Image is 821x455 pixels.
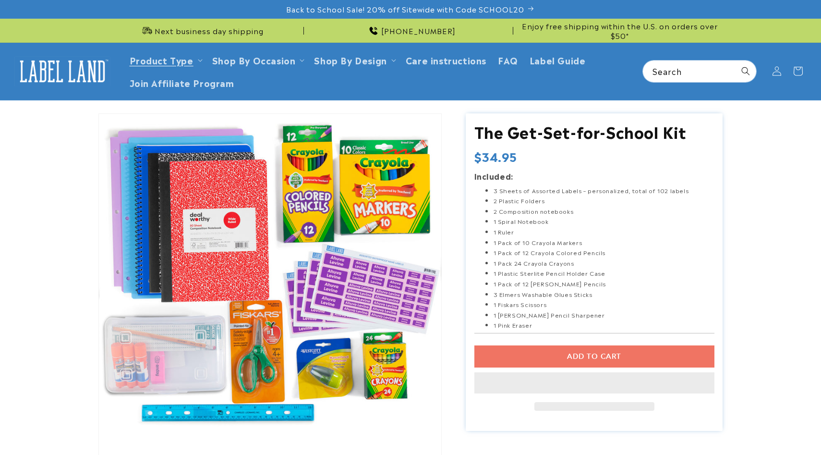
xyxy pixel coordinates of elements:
li: 1 Pack of 12 [PERSON_NAME] Pencils [494,279,714,289]
span: Back to School Sale! 20% off Sitewide with Code SCHOOL20 [286,4,524,14]
li: 1 Ruler [494,227,714,237]
a: Care instructions [400,49,492,71]
div: Announcement [517,19,723,42]
li: 1 Pack of 10 Crayola Markers [494,237,714,248]
li: 1 Pack 24 Crayola Crayons [494,258,714,269]
div: Announcement [308,19,513,42]
summary: Shop By Occasion [206,49,309,71]
summary: Shop By Design [308,49,399,71]
strong: Included: [474,170,513,182]
span: Join Affiliate Program [130,77,234,88]
li: 3 Sheets of Assorted Labels – personalized, total of 102 labels [494,185,714,196]
a: Shop By Design [314,53,386,66]
li: 1 Pack of 12 Crayola Colored Pencils [494,247,714,258]
span: [PHONE_NUMBER] [381,26,456,36]
li: 2 Plastic Folders [494,196,714,206]
a: Product Type [130,53,193,66]
div: Announcement [98,19,304,42]
summary: Product Type [124,49,206,71]
li: 1 Pink Eraser [494,320,714,331]
span: FAQ [498,54,518,65]
a: FAQ [492,49,524,71]
img: Label Land [14,56,110,86]
span: Label Guide [530,54,586,65]
li: 2 Composition notebooks [494,206,714,217]
button: Search [735,61,756,82]
a: Label Land [11,53,114,90]
a: Label Guide [524,49,592,71]
li: 1 Spiral Notebook [494,216,714,227]
li: 1 Plastic Sterlite Pencil Holder Case [494,268,714,279]
span: Shop By Occasion [212,54,296,65]
span: Enjoy free shipping within the U.S. on orders over $50* [517,21,723,40]
span: $34.95 [474,149,518,164]
li: 3 Elmers Washable Glues Sticks [494,289,714,300]
span: Care instructions [406,54,486,65]
li: 1 [PERSON_NAME] Pencil Sharpener [494,310,714,320]
h1: The Get-Set-for-School Kit [474,122,714,142]
a: Join Affiliate Program [124,71,240,94]
span: Next business day shipping [155,26,264,36]
li: 1 Fiskars Scissors [494,299,714,310]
